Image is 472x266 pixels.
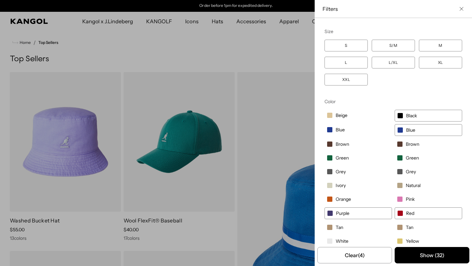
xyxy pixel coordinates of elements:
[406,210,414,216] span: Red
[406,127,415,133] span: Blue
[336,238,348,244] span: White
[336,127,345,133] span: Blue
[419,40,462,51] label: M
[324,57,368,68] label: L
[372,57,415,68] label: L/XL
[336,182,346,188] span: Ivory
[336,141,349,147] span: Brown
[406,141,419,147] span: Brown
[324,40,368,51] label: S
[324,74,368,85] label: XXL
[406,224,413,230] span: Tan
[406,155,419,161] span: Green
[406,113,417,119] span: Black
[324,99,462,104] div: Color
[336,210,349,216] span: Purple
[317,247,392,263] button: Remove all filters
[336,169,346,175] span: Grey
[395,247,469,263] button: Apply selected filters
[406,182,421,188] span: Natural
[419,57,462,68] label: XL
[336,196,351,202] span: Orange
[323,5,456,12] span: Filters
[336,112,347,118] span: Beige
[459,6,464,11] button: Close filter list
[336,155,349,161] span: Green
[406,196,415,202] span: Pink
[372,40,415,51] label: S/M
[336,224,343,230] span: Tan
[324,28,462,34] div: Size
[406,169,416,175] span: Grey
[406,238,419,244] span: Yellow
